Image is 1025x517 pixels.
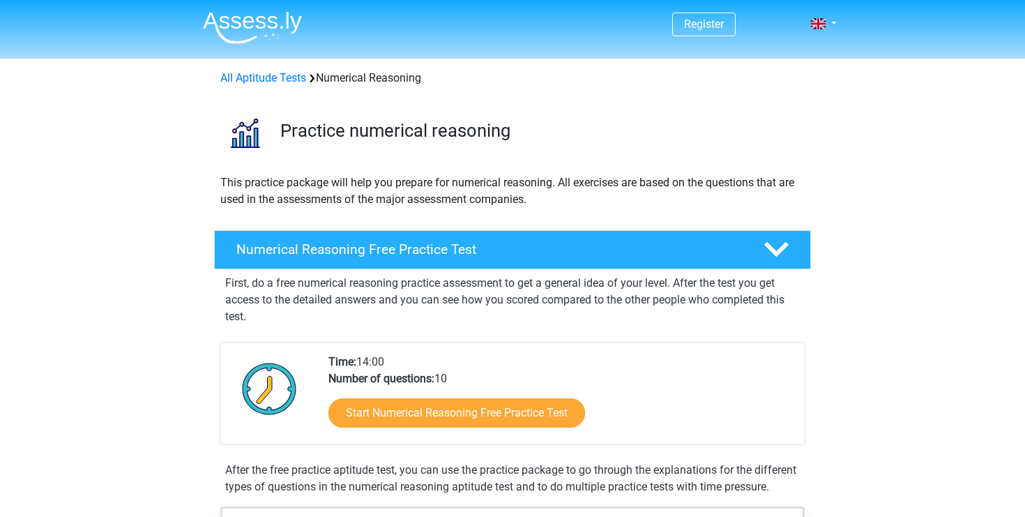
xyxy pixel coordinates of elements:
div: After the free practice aptitude test, you can use the practice package to go through the explana... [220,462,805,495]
b: Number of questions: [328,372,434,385]
p: First, do a free numerical reasoning practice assessment to get a general idea of your level. Aft... [225,275,800,325]
h4: Numerical Reasoning Free Practice Test [236,241,741,257]
p: This practice package will help you prepare for numerical reasoning. All exercises are based on t... [220,174,805,208]
img: Clock [234,354,305,424]
div: 14:00 10 [318,354,804,444]
a: Numerical Reasoning Free Practice Test [208,230,817,269]
div: Numerical Reasoning [215,70,810,87]
h3: Practice numerical reasoning [280,120,800,142]
img: numerical reasoning [215,103,274,163]
a: Start Numerical Reasoning Free Practice Test [328,398,585,428]
b: Time: [328,355,356,368]
a: Register [684,17,724,31]
a: All Aptitude Tests [220,71,306,84]
img: Assessly [203,11,302,44]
